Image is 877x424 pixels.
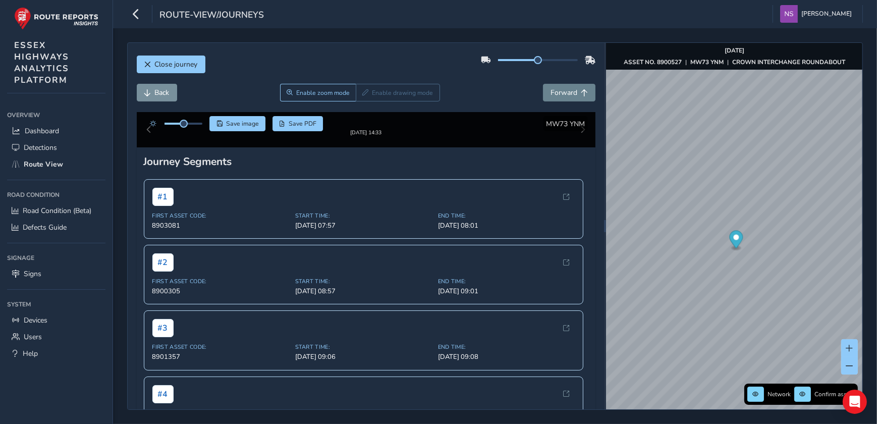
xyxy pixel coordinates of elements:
[624,58,682,66] strong: ASSET NO. 8900527
[137,56,205,73] button: Close journey
[226,120,259,128] span: Save image
[296,89,350,97] span: Enable zoom mode
[155,60,198,69] span: Close journey
[814,390,855,398] span: Confirm assets
[152,360,289,369] span: 8901357
[295,360,432,369] span: [DATE] 09:06
[725,46,744,55] strong: [DATE]
[24,269,41,279] span: Signs
[546,119,585,129] span: MW73 YNM
[438,295,575,304] span: [DATE] 09:01
[7,123,105,139] a: Dashboard
[24,160,63,169] span: Route View
[159,9,264,23] span: route-view/journeys
[14,39,69,86] span: ESSEX HIGHWAYS ANALYTICS PLATFORM
[23,349,38,358] span: Help
[780,5,798,23] img: diamond-layout
[780,5,855,23] button: [PERSON_NAME]
[155,88,170,97] span: Back
[335,127,397,137] img: Thumbnail frame
[152,220,289,228] span: First Asset Code:
[551,88,577,97] span: Forward
[543,84,595,101] button: Forward
[690,58,724,66] strong: MW73 YNM
[7,219,105,236] a: Defects Guide
[438,351,575,359] span: End Time:
[801,5,852,23] span: [PERSON_NAME]
[152,229,289,238] span: 8903081
[335,137,397,144] div: [DATE] 14:33
[732,58,845,66] strong: CROWN INTERCHANGE ROUNDABOUT
[152,196,174,214] span: # 1
[295,295,432,304] span: [DATE] 08:57
[7,202,105,219] a: Road Condition (Beta)
[7,139,105,156] a: Detections
[23,223,67,232] span: Defects Guide
[152,286,289,293] span: First Asset Code:
[7,266,105,282] a: Signs
[7,187,105,202] div: Road Condition
[438,286,575,293] span: End Time:
[144,163,588,177] div: Journey Segments
[7,345,105,362] a: Help
[7,297,105,312] div: System
[152,261,174,280] span: # 2
[7,156,105,173] a: Route View
[295,220,432,228] span: Start Time:
[14,7,98,30] img: rr logo
[152,393,174,411] span: # 4
[624,58,845,66] div: | |
[25,126,59,136] span: Dashboard
[7,312,105,329] a: Devices
[137,84,177,101] button: Back
[7,108,105,123] div: Overview
[438,360,575,369] span: [DATE] 09:08
[438,220,575,228] span: End Time:
[295,351,432,359] span: Start Time:
[24,332,42,342] span: Users
[289,120,316,128] span: Save PDF
[152,327,174,345] span: # 3
[152,351,289,359] span: First Asset Code:
[438,229,575,238] span: [DATE] 08:01
[843,390,867,414] div: Open Intercom Messenger
[209,116,265,131] button: Save
[272,116,323,131] button: PDF
[23,206,91,216] span: Road Condition (Beta)
[7,329,105,345] a: Users
[7,250,105,266] div: Signage
[280,84,356,101] button: Zoom
[295,286,432,293] span: Start Time:
[24,315,47,325] span: Devices
[152,295,289,304] span: 8900305
[768,390,791,398] span: Network
[24,143,57,152] span: Detections
[295,229,432,238] span: [DATE] 07:57
[730,231,743,251] div: Map marker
